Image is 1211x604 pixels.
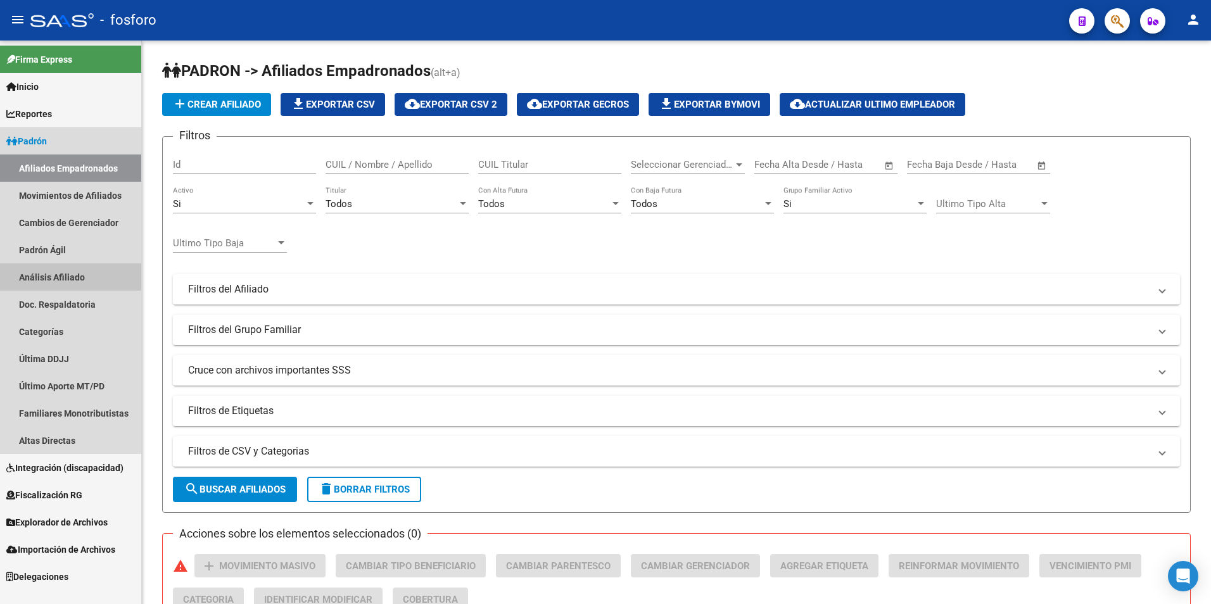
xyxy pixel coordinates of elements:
span: (alt+a) [431,66,460,79]
button: Cambiar Gerenciador [631,554,760,577]
span: Firma Express [6,53,72,66]
button: Agregar Etiqueta [770,554,878,577]
span: Vencimiento PMI [1049,560,1131,572]
mat-icon: cloud_download [405,96,420,111]
span: Exportar CSV 2 [405,99,497,110]
mat-expansion-panel-header: Filtros de CSV y Categorias [173,436,1180,467]
span: - fosforo [100,6,156,34]
span: Crear Afiliado [172,99,261,110]
span: Cambiar Gerenciador [641,560,750,572]
span: Reportes [6,107,52,121]
button: Open calendar [882,158,897,173]
span: Todos [631,198,657,210]
button: Buscar Afiliados [173,477,297,502]
span: Exportar Bymovi [659,99,760,110]
mat-icon: file_download [291,96,306,111]
button: Cambiar Parentesco [496,554,621,577]
input: Fecha fin [970,159,1031,170]
span: Buscar Afiliados [184,484,286,495]
button: Vencimiento PMI [1039,554,1141,577]
span: Delegaciones [6,570,68,584]
mat-icon: menu [10,12,25,27]
button: Exportar CSV 2 [395,93,507,116]
mat-panel-title: Filtros del Afiliado [188,282,1150,296]
span: Movimiento Masivo [219,560,315,572]
span: Explorador de Archivos [6,515,108,529]
button: Movimiento Masivo [194,554,326,577]
span: Seleccionar Gerenciador [631,159,733,170]
span: Reinformar Movimiento [899,560,1019,572]
mat-panel-title: Filtros del Grupo Familiar [188,323,1150,337]
span: Importación de Archivos [6,543,115,557]
mat-expansion-panel-header: Filtros del Grupo Familiar [173,315,1180,345]
span: Integración (discapacidad) [6,461,124,475]
span: Borrar Filtros [319,484,410,495]
mat-icon: cloud_download [790,96,805,111]
input: Fecha fin [817,159,878,170]
h3: Acciones sobre los elementos seleccionados (0) [173,525,428,543]
button: Exportar CSV [281,93,385,116]
div: Open Intercom Messenger [1168,561,1198,591]
mat-panel-title: Cruce con archivos importantes SSS [188,363,1150,377]
span: Padrón [6,134,47,148]
span: Ultimo Tipo Baja [173,237,276,249]
span: Exportar GECROS [527,99,629,110]
span: Todos [326,198,352,210]
span: Fiscalización RG [6,488,82,502]
mat-panel-title: Filtros de Etiquetas [188,404,1150,418]
mat-icon: delete [319,481,334,496]
button: Actualizar ultimo Empleador [780,93,965,116]
span: Actualizar ultimo Empleador [790,99,955,110]
span: Todos [478,198,505,210]
span: Agregar Etiqueta [780,560,868,572]
h3: Filtros [173,127,217,144]
mat-panel-title: Filtros de CSV y Categorias [188,444,1150,458]
span: Si [173,198,181,210]
span: Cambiar Parentesco [506,560,611,572]
button: Cambiar Tipo Beneficiario [336,554,486,577]
span: Exportar CSV [291,99,375,110]
mat-icon: add [201,558,217,574]
button: Exportar GECROS [517,93,639,116]
span: Si [783,198,792,210]
mat-icon: warning [173,558,188,574]
span: PADRON -> Afiliados Empadronados [162,62,431,80]
button: Borrar Filtros [307,477,421,502]
button: Reinformar Movimiento [889,554,1029,577]
button: Exportar Bymovi [649,93,770,116]
button: Open calendar [1035,158,1049,173]
span: Ultimo Tipo Alta [936,198,1039,210]
mat-expansion-panel-header: Filtros del Afiliado [173,274,1180,305]
mat-icon: file_download [659,96,674,111]
mat-icon: add [172,96,187,111]
input: Fecha inicio [907,159,958,170]
mat-expansion-panel-header: Cruce con archivos importantes SSS [173,355,1180,386]
span: Cambiar Tipo Beneficiario [346,560,476,572]
mat-expansion-panel-header: Filtros de Etiquetas [173,396,1180,426]
button: Crear Afiliado [162,93,271,116]
mat-icon: search [184,481,200,496]
mat-icon: person [1186,12,1201,27]
span: Inicio [6,80,39,94]
input: Fecha inicio [754,159,806,170]
mat-icon: cloud_download [527,96,542,111]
